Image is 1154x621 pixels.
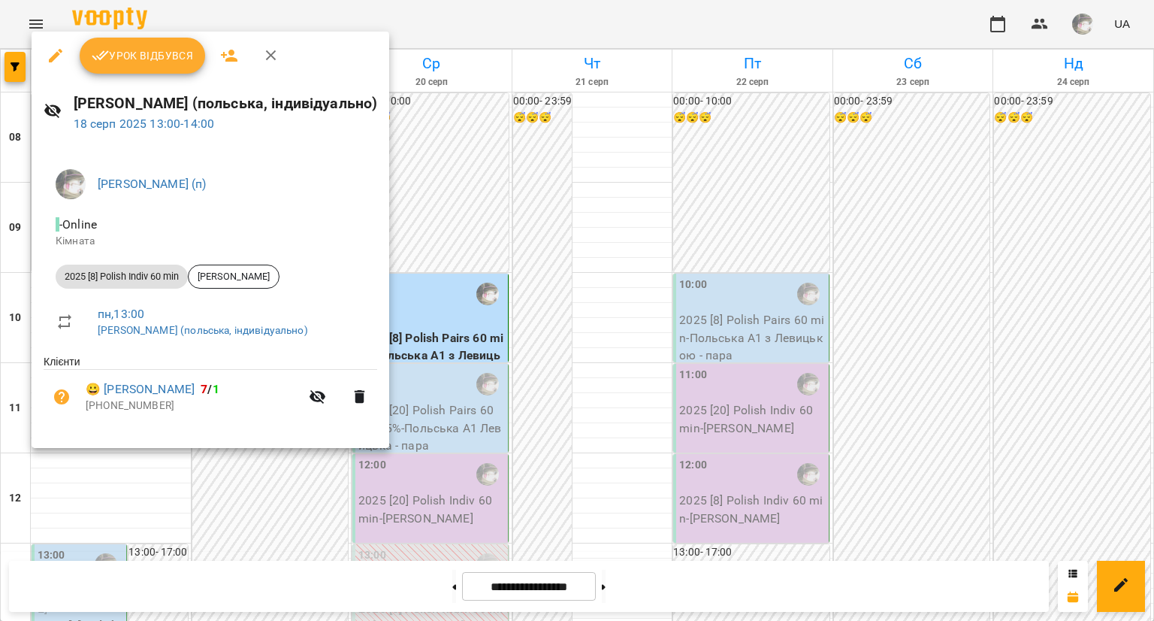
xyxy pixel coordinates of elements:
img: e3906ac1da6b2fc8356eee26edbd6dfe.jpg [56,169,86,199]
span: - Online [56,217,100,232]
b: / [201,382,219,396]
p: [PHONE_NUMBER] [86,398,300,413]
span: 1 [213,382,219,396]
a: 😀 [PERSON_NAME] [86,380,195,398]
h6: [PERSON_NAME] (польська, індивідуально) [74,92,378,115]
div: [PERSON_NAME] [188,265,279,289]
a: пн , 13:00 [98,307,144,321]
span: [PERSON_NAME] [189,270,279,283]
a: [PERSON_NAME] (п) [98,177,207,191]
button: Урок відбувся [80,38,206,74]
span: 7 [201,382,207,396]
span: Урок відбувся [92,47,194,65]
ul: Клієнти [44,354,377,429]
a: 18 серп 2025 13:00-14:00 [74,117,215,131]
p: Кімната [56,234,365,249]
a: [PERSON_NAME] (польська, індивідуально) [98,324,308,336]
button: Візит ще не сплачено. Додати оплату? [44,379,80,415]
span: 2025 [8] Polish Indiv 60 min [56,270,188,283]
